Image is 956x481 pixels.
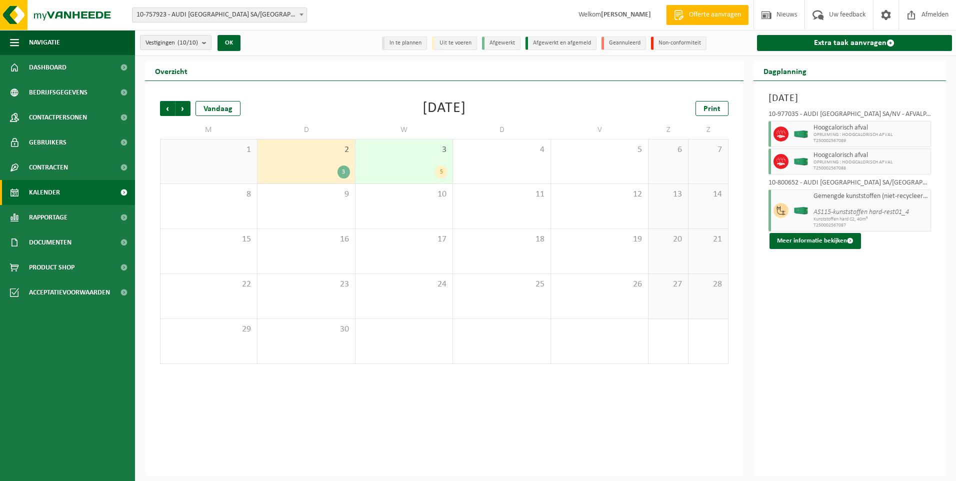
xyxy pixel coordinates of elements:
span: Kunststoffen hard C2, 40m³ [813,216,928,222]
span: Documenten [29,230,71,255]
span: 27 [653,279,683,290]
td: Z [648,121,688,139]
span: Product Shop [29,255,74,280]
span: 9 [262,189,349,200]
li: Afgewerkt en afgemeld [525,36,596,50]
h2: Overzicht [145,61,197,80]
button: Vestigingen(10/10) [140,35,211,50]
td: D [257,121,355,139]
span: 22 [165,279,252,290]
span: 18 [458,234,545,245]
i: AS115-kunststoffen hard-rest01_4 [813,208,909,216]
span: 16 [262,234,349,245]
li: Uit te voeren [432,36,477,50]
span: Acceptatievoorwaarden [29,280,110,305]
span: Vestigingen [145,35,198,50]
span: 21 [693,234,723,245]
img: HK-XC-40-GN-00 [793,207,808,214]
span: Volgende [175,101,190,116]
span: 13 [653,189,683,200]
span: Dashboard [29,55,66,80]
span: 15 [165,234,252,245]
div: 10-800652 - AUDI [GEOGRAPHIC_DATA] SA/[GEOGRAPHIC_DATA]-AFVALPARK C2-INGANG 1 - VORST [768,179,931,189]
span: 1 [165,144,252,155]
strong: [PERSON_NAME] [601,11,651,18]
span: Contracten [29,155,68,180]
span: Gemengde kunststoffen (niet-recycleerbaar), exclusief PVC [813,192,928,200]
h3: [DATE] [768,91,931,106]
span: 20 [653,234,683,245]
span: Vorige [160,101,175,116]
span: 17 [360,234,447,245]
button: OK [217,35,240,51]
span: 2 [262,144,349,155]
div: [DATE] [422,101,466,116]
span: 3 [360,144,447,155]
span: Gebruikers [29,130,66,155]
li: Non-conformiteit [651,36,706,50]
span: 4 [458,144,545,155]
span: T250002567087 [813,222,928,228]
span: 19 [556,234,643,245]
span: T250002567088 [813,165,928,171]
span: 10-757923 - AUDI BRUSSELS SA/NV - VORST [132,7,307,22]
span: OPRUIMING : HOOGCALORISCH AFVAL [813,159,928,165]
td: Z [688,121,728,139]
span: 12 [556,189,643,200]
div: Vandaag [195,101,240,116]
h2: Dagplanning [753,61,816,80]
count: (10/10) [177,39,198,46]
span: Rapportage [29,205,67,230]
span: 5 [556,144,643,155]
td: M [160,121,257,139]
span: 26 [556,279,643,290]
div: 5 [435,165,447,178]
span: 8 [165,189,252,200]
a: Extra taak aanvragen [757,35,952,51]
span: OPRUIMING : HOOGCALORISCH AFVAL [813,132,928,138]
button: Meer informatie bekijken [769,233,861,249]
li: Afgewerkt [482,36,520,50]
span: Contactpersonen [29,105,87,130]
img: HK-XC-40-GN-00 [793,158,808,165]
a: Print [695,101,728,116]
td: W [355,121,453,139]
div: 10-977035 - AUDI [GEOGRAPHIC_DATA] SA/NV - AFVALPARK AP – OPRUIMING EOP - VORST [768,111,931,121]
span: 14 [693,189,723,200]
span: 24 [360,279,447,290]
span: 11 [458,189,545,200]
span: 7 [693,144,723,155]
span: T250002567089 [813,138,928,144]
td: D [453,121,550,139]
span: Hoogcalorisch afval [813,124,928,132]
span: 6 [653,144,683,155]
span: 10 [360,189,447,200]
span: 25 [458,279,545,290]
span: Offerte aanvragen [686,10,743,20]
span: Kalender [29,180,60,205]
span: Print [703,105,720,113]
span: 30 [262,324,349,335]
li: In te plannen [382,36,427,50]
span: 10-757923 - AUDI BRUSSELS SA/NV - VORST [132,8,306,22]
li: Geannuleerd [601,36,646,50]
span: Bedrijfsgegevens [29,80,87,105]
a: Offerte aanvragen [666,5,748,25]
div: 3 [337,165,350,178]
img: HK-XC-40-GN-00 [793,130,808,138]
span: 28 [693,279,723,290]
span: Navigatie [29,30,60,55]
span: 23 [262,279,349,290]
span: 29 [165,324,252,335]
td: V [551,121,648,139]
span: Hoogcalorisch afval [813,151,928,159]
